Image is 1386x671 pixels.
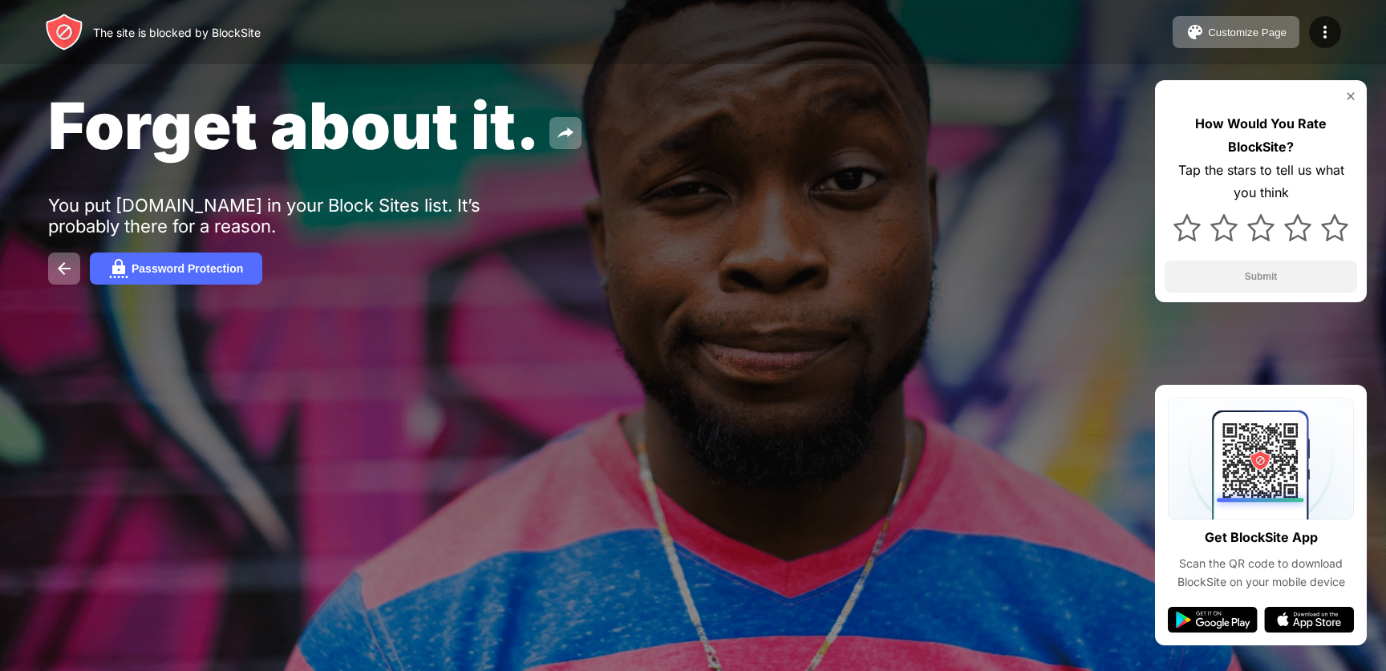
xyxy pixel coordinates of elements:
img: star.svg [1247,214,1275,241]
div: The site is blocked by BlockSite [93,26,261,39]
img: qrcode.svg [1168,398,1354,519]
div: Password Protection [132,262,243,275]
div: Scan the QR code to download BlockSite on your mobile device [1168,555,1354,591]
button: Submit [1165,261,1357,293]
img: star.svg [1173,214,1201,241]
div: Get BlockSite App [1205,526,1318,549]
img: header-logo.svg [45,13,83,51]
span: Forget about it. [48,87,540,164]
img: share.svg [556,123,575,143]
button: Password Protection [90,253,262,285]
img: pallet.svg [1185,22,1205,42]
button: Customize Page [1173,16,1299,48]
img: back.svg [55,259,74,278]
img: star.svg [1321,214,1348,241]
img: star.svg [1210,214,1238,241]
div: Customize Page [1208,26,1287,38]
div: Tap the stars to tell us what you think [1165,159,1357,205]
img: rate-us-close.svg [1344,90,1357,103]
img: password.svg [109,259,128,278]
img: menu-icon.svg [1315,22,1335,42]
div: How Would You Rate BlockSite? [1165,112,1357,159]
img: google-play.svg [1168,607,1258,633]
div: You put [DOMAIN_NAME] in your Block Sites list. It’s probably there for a reason. [48,195,544,236]
img: star.svg [1284,214,1311,241]
img: app-store.svg [1264,607,1354,633]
